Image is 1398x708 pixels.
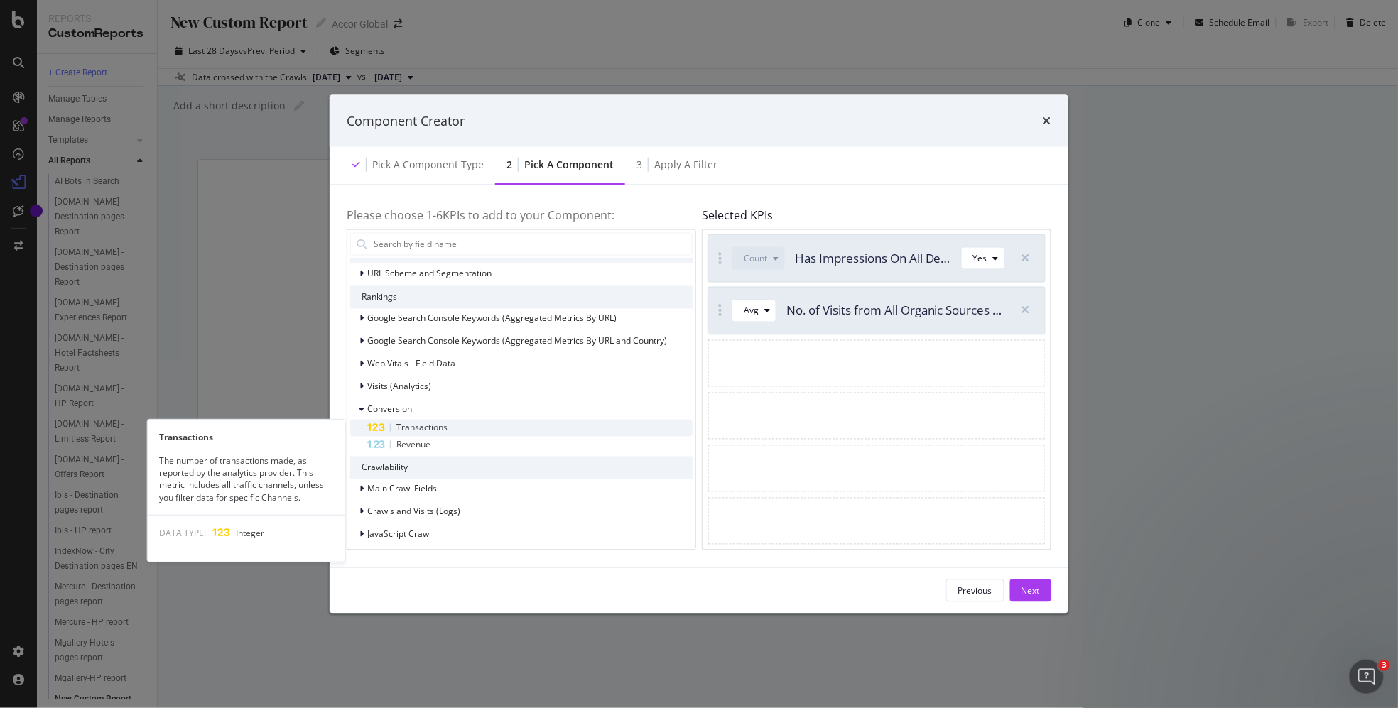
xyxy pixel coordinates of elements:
[347,111,465,130] div: Component Creator
[946,579,1004,602] button: Previous
[159,527,206,539] span: DATA TYPE:
[367,335,667,347] span: Google Search Console Keywords (Aggregated Metrics By URL and Country)
[1043,111,1051,130] div: times
[148,454,345,503] div: The number of transactions made, as reported by the analytics provider. This metric includes all ...
[330,94,1068,614] div: modal
[702,209,1051,222] h4: Selected KPIs
[367,312,617,325] span: Google Search Console Keywords (Aggregated Metrics By URL)
[367,381,431,393] span: Visits (Analytics)
[744,254,767,262] div: Count
[367,506,460,518] span: Crawls and Visits (Logs)
[350,456,693,479] div: Crawlability
[367,403,412,415] span: Conversion
[367,528,431,540] span: JavaScript Crawl
[744,307,759,315] div: Avg
[636,158,642,172] div: 3
[524,158,614,172] div: Pick a Component
[367,358,455,370] span: Web Vitals - Field Data
[372,233,692,254] input: Search by field name
[506,158,512,172] div: 2
[958,584,992,597] div: Previous
[654,158,717,172] div: Apply a Filter
[732,246,785,269] button: Count
[961,246,1005,269] button: Yes
[1022,584,1040,597] div: Next
[236,527,264,539] span: Integer
[973,254,987,262] div: Yes
[786,302,1049,318] span: No. of Visits from All Organic Sources (Analytics)
[372,158,484,172] div: Pick a Component type
[347,209,696,222] h4: Please choose 1- 6 KPIs to add to your Component:
[148,431,345,443] div: Transactions
[367,483,437,495] span: Main Crawl Fields
[367,267,492,279] span: URL Scheme and Segmentation
[396,438,430,450] span: Revenue
[1010,579,1051,602] button: Next
[350,285,693,308] div: Rankings
[396,421,448,433] span: Transactions
[1350,660,1384,694] iframe: Intercom live chat
[732,300,776,322] button: Avg
[795,249,968,266] span: Has Impressions On All Devices
[1379,660,1390,671] span: 3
